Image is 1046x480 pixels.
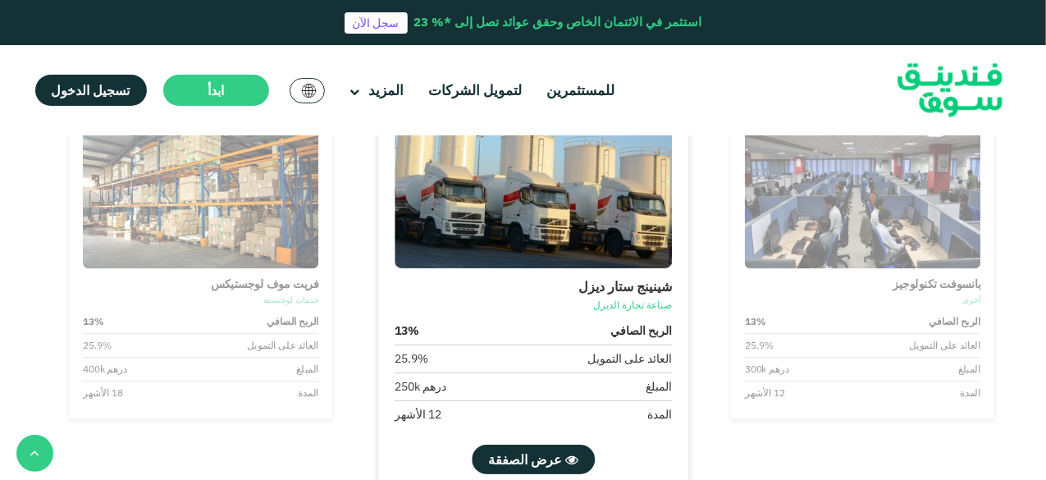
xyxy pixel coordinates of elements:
a: تسجيل الدخول [35,75,147,106]
div: 25.9% [744,338,773,353]
div: بانسوفت تكنولوجيز [744,276,980,292]
a: سجل الآن [345,12,408,34]
div: 18 الأشهر [83,386,122,400]
strong: الربح الصافي [928,314,980,329]
div: العائد على التمويل [587,350,672,368]
span: ابدأ [208,82,224,98]
img: Business Image [744,129,980,268]
div: المبلغ [646,378,672,395]
div: العائد على التمويل [247,338,319,353]
strong: 13% [395,322,419,340]
div: درهم 250k [395,378,446,395]
span: تسجيل الدخول [52,82,130,98]
div: العائد على التمويل [908,338,980,353]
div: 25.9% [83,338,112,353]
strong: الربح الصافي [266,314,318,329]
a: عرض الصفقة [472,445,595,474]
div: درهم 300k [744,362,788,377]
div: 25.9% [395,350,428,368]
div: المدة [298,386,319,400]
div: فريت موف لوجستيكس [83,276,318,292]
div: صناعة تجارة الديزل [395,298,672,313]
div: المبلغ [296,362,318,377]
div: المدة [959,386,980,400]
span: عرض الصفقة [488,451,562,468]
div: المدة [647,406,672,423]
strong: 13% [744,314,765,329]
div: المبلغ [958,362,980,377]
a: للمستثمرين [542,77,619,104]
div: 12 الأشهر [744,386,783,400]
img: Business Image [83,129,318,268]
img: Business Image [395,104,672,268]
button: back [16,435,53,472]
span: المزيد [368,81,404,99]
strong: 13% [83,314,104,329]
div: استثمر في الائتمان الخاص وحقق عوائد تصل إلى *% 23 [414,13,702,32]
div: خدمات لوجستية [83,294,318,306]
div: درهم 400k [83,362,127,377]
img: Logo [870,49,1030,132]
div: شينينج ستار ديزل [395,277,672,296]
div: 12 الأشهر [395,406,441,423]
div: أخرى [744,294,980,306]
a: لتمويل الشركات [424,77,526,104]
img: SA Flag [302,84,317,98]
strong: الربح الصافي [610,322,672,340]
